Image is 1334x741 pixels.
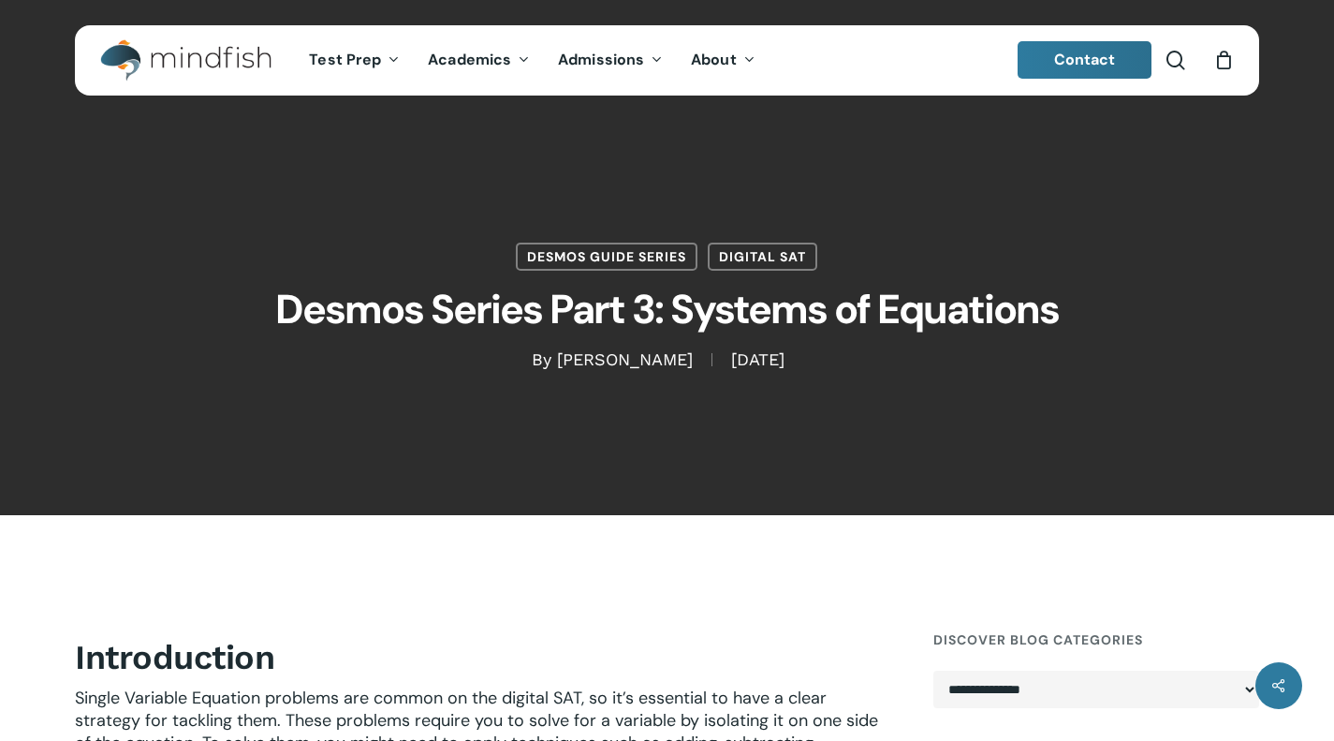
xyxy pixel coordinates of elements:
span: Academics [428,50,511,69]
a: [PERSON_NAME] [557,349,693,369]
b: Introduction [75,638,274,677]
span: Test Prep [309,50,381,69]
span: Contact [1054,50,1116,69]
span: By [532,353,551,366]
a: Academics [414,52,544,68]
a: Desmos Guide Series [516,243,697,271]
nav: Main Menu [295,25,769,96]
h1: Desmos Series Part 3: Systems of Equations [199,271,1136,348]
a: About [677,52,770,68]
header: Main Menu [75,25,1259,96]
a: Contact [1018,41,1152,79]
a: Cart [1213,50,1234,70]
a: Digital SAT [708,243,817,271]
span: [DATE] [711,353,803,366]
h4: Discover Blog Categories [933,623,1259,657]
span: About [691,50,737,69]
span: Admissions [558,50,644,69]
a: Test Prep [295,52,414,68]
a: Admissions [544,52,677,68]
